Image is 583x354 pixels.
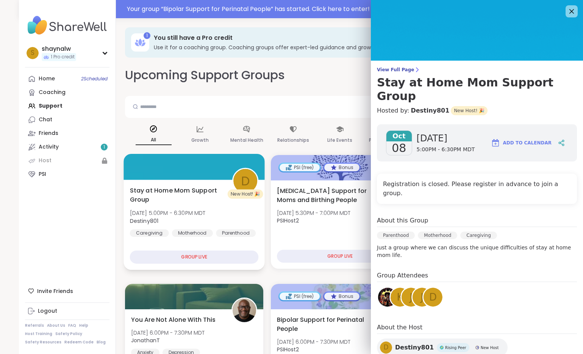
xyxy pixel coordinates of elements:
a: Friends [25,127,109,140]
a: Coaching [25,86,109,99]
a: Referrals [25,323,44,328]
div: Host [39,157,52,164]
span: j [410,290,413,305]
span: [MEDICAL_DATA] Support for Moms and Birthing People [277,186,369,205]
h4: Group Attendees [377,271,577,282]
span: Oct [386,131,412,141]
div: Motherhood [418,232,457,239]
span: 1 [103,144,105,150]
img: Rising Peer [440,346,444,349]
p: Physical Health [369,136,405,145]
div: Parenthood [216,229,256,237]
img: ShareWell Nav Logo [25,12,109,39]
span: Bipolar Support for Perinatal People [277,315,369,334]
h4: About this Group [377,216,428,225]
b: PSIHost2 [277,346,299,353]
div: Coaching [39,89,66,96]
span: D [429,290,437,305]
div: GROUP LIVE [277,250,403,263]
div: Caregiving [130,229,169,237]
a: j [400,287,422,308]
span: [DATE] 5:30PM - 7:00PM MDT [277,209,350,217]
a: Chat [25,113,109,127]
a: FAQ [68,323,76,328]
h3: You still have a Pro credit [154,34,545,42]
h4: Registration is closed. Please register in advance to join a group. [383,180,571,198]
div: Friends [39,130,58,137]
button: Add to Calendar [488,134,555,152]
a: Safety Policy [55,331,82,337]
span: Stay at Home Mom Support Group [130,186,224,204]
h4: Hosted by: [377,106,577,115]
div: Chat [39,116,52,124]
div: Home [39,75,55,83]
span: 08 [392,141,406,155]
h3: Use it for a coaching group. Coaching groups offer expert-led guidance and growth tools. [154,44,545,51]
div: GROUP LIVE [130,251,258,264]
p: All [136,135,172,145]
div: shaynalw [42,45,76,53]
h3: Stay at Home Mom Support Group [377,76,577,103]
div: 1 [144,32,150,39]
a: Host Training [25,331,52,337]
div: Activity [39,143,59,151]
img: ShareWell Logomark [491,138,500,147]
div: New Host! 🎉 [228,190,263,199]
span: D [383,343,388,352]
p: Just a group where we can discuss the unique difficulties of stay at home mom life. [377,244,577,259]
img: JonathanT [233,299,256,322]
span: Rising Peer [445,345,466,351]
h2: Upcoming Support Groups [125,67,285,84]
a: Home2Scheduled [25,72,109,86]
span: [DATE] 6:00PM - 7:30PM MDT [131,329,205,337]
div: PSI (free) [280,293,320,300]
div: Motherhood [172,229,213,237]
a: Safety Resources [25,340,61,345]
a: mrsperozek43 [377,287,398,308]
a: Destiny801 [411,106,449,115]
a: Help [79,323,88,328]
img: mrsperozek43 [378,288,397,307]
a: Activity1 [25,140,109,154]
b: JonathanT [131,337,160,344]
div: Parenthood [377,232,415,239]
a: View Full PageStay at Home Mom Support Group [377,67,577,103]
a: Logout [25,304,109,318]
span: s [31,48,34,58]
b: PSIHost2 [277,217,299,224]
span: Add to Calendar [503,139,552,146]
span: 5:00PM - 6:30PM MDT [417,146,475,154]
div: Caregiving [460,232,497,239]
h4: About the Host [377,323,577,334]
span: [DATE] [417,132,475,144]
span: [DATE] 6:00PM - 7:30PM MDT [277,338,350,346]
p: Life Events [327,136,352,145]
a: j [411,287,433,308]
div: PSI [39,171,46,178]
a: Redeem Code [64,340,94,345]
span: New Host [481,345,499,351]
div: PSI (free) [280,164,320,171]
a: About Us [47,323,65,328]
a: K [389,287,411,308]
span: j [420,290,424,305]
div: Your group “ Bipolar Support for Perinatal People ” has started. Click here to enter! [127,5,560,14]
span: [DATE] 5:00PM - 6:30PM MDT [130,209,205,217]
span: View Full Page [377,67,577,73]
div: Bonus [324,164,359,171]
span: Destiny801 [395,343,434,352]
img: New Host [475,346,479,349]
div: Logout [38,307,57,315]
p: Relationships [277,136,309,145]
a: Blog [97,340,106,345]
b: Destiny801 [130,217,158,224]
span: New Host! 🎉 [451,106,488,115]
span: You Are Not Alone With This [131,315,216,324]
div: Invite Friends [25,284,109,298]
a: Host [25,154,109,168]
a: PSI [25,168,109,181]
p: Growth [191,136,209,145]
p: Mental Health [230,136,263,145]
span: 2 Scheduled [81,76,108,82]
a: D [422,287,444,308]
